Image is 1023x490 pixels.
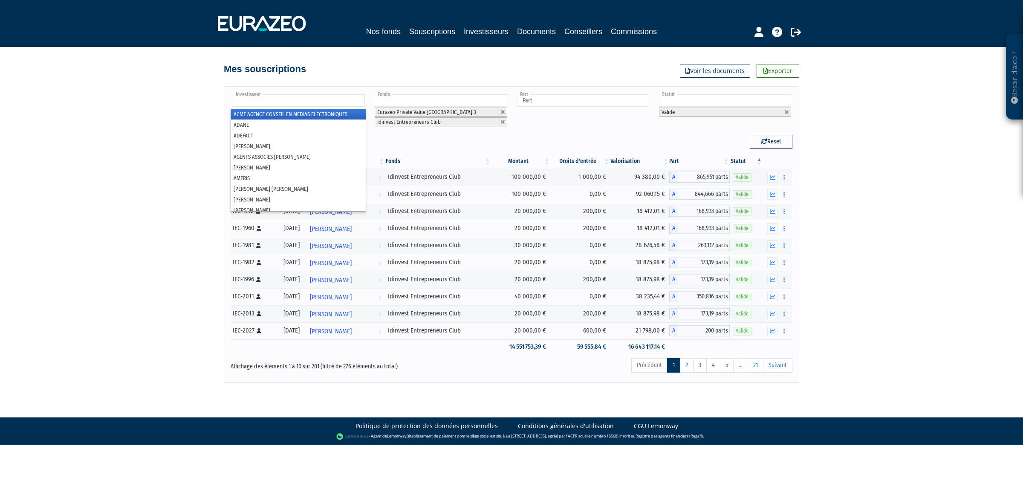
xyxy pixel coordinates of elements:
[662,109,675,115] span: Valide
[388,241,488,250] div: Idinvest Entrepreneurs Club
[231,120,366,130] li: ADANE
[610,203,670,220] td: 18 412,01 €
[310,221,352,237] span: [PERSON_NAME]
[224,64,306,74] h4: Mes souscriptions
[733,327,751,335] span: Valide
[550,154,610,169] th: Droits d'entrée: activer pour trier la colonne par ordre croissant
[491,186,551,203] td: 100 000,00 €
[550,339,610,354] td: 59 555,84 €
[310,324,352,339] span: [PERSON_NAME]
[306,237,385,254] a: [PERSON_NAME]
[379,272,381,288] i: Voir l'investisseur
[669,291,729,302] div: A - Idinvest Entrepreneurs Club
[257,226,261,231] i: [Français] Personne physique
[757,64,799,78] a: Exporter
[257,260,261,265] i: [Français] Personne physique
[669,308,678,319] span: A
[306,220,385,237] a: [PERSON_NAME]
[634,422,678,430] a: CGU Lemonway
[233,224,274,233] div: IEC-1960
[610,288,670,305] td: 38 235,44 €
[550,254,610,271] td: 0,00 €
[491,271,551,288] td: 20 000,00 €
[669,154,729,169] th: Part: activer pour trier la colonne par ordre croissant
[550,169,610,186] td: 1 000,00 €
[750,135,792,149] button: Reset
[610,186,670,203] td: 92 060,15 €
[733,310,751,318] span: Valide
[388,258,488,267] div: Idinvest Entrepreneurs Club
[409,26,455,39] a: Souscriptions
[9,432,1014,441] div: - Agent de (établissement de paiement dont le siège social est situé au [STREET_ADDRESS], agréé p...
[733,276,751,284] span: Valide
[610,305,670,322] td: 18 875,98 €
[610,154,670,169] th: Valorisation: activer pour trier la colonne par ordre croissant
[491,322,551,339] td: 20 000,00 €
[733,242,751,250] span: Valide
[678,206,729,217] span: 168,933 parts
[310,238,352,254] span: [PERSON_NAME]
[669,189,678,200] span: A
[678,223,729,234] span: 168,933 parts
[306,288,385,305] a: [PERSON_NAME]
[720,358,734,373] a: 5
[231,109,366,120] li: ACME AGENCE CONSEIL EN MEDIAS ELECTRONIQUES
[733,173,751,181] span: Valide
[231,141,366,152] li: [PERSON_NAME]
[233,326,274,335] div: IEC-2027
[610,271,670,288] td: 18 875,98 €
[680,64,750,78] a: Voir les documents
[256,294,261,299] i: [Français] Personne physique
[379,289,381,305] i: Voir l'investisseur
[611,26,657,38] a: Commissions
[733,190,751,198] span: Valide
[336,432,369,441] img: logo-lemonway.png
[310,204,352,220] span: [PERSON_NAME]
[464,26,509,38] a: Investisseurs
[491,154,551,169] th: Montant: activer pour trier la colonne par ordre croissant
[231,130,366,141] li: ADEFACT
[257,328,261,333] i: [Français] Personne physique
[377,109,476,115] span: Eurazeo Private Value [GEOGRAPHIC_DATA] 3
[678,291,729,302] span: 350,816 parts
[693,358,707,373] a: 3
[669,223,729,234] div: A - Idinvest Entrepreneurs Club
[379,238,381,254] i: Voir l'investisseur
[280,224,303,233] div: [DATE]
[306,305,385,322] a: [PERSON_NAME]
[669,274,678,285] span: A
[667,358,680,373] a: 1
[377,119,441,125] span: Idinvest Entrepreneurs Club
[550,322,610,339] td: 600,00 €
[730,154,763,169] th: Statut : activer pour trier la colonne par ordre d&eacute;croissant
[669,206,729,217] div: A - Idinvest Entrepreneurs Club
[233,275,274,284] div: IEC-1996
[280,292,303,301] div: [DATE]
[233,292,274,301] div: IEC-2011
[379,204,381,220] i: Voir l'investisseur
[385,154,491,169] th: Fonds: activer pour trier la colonne par ordre croissant
[388,224,488,233] div: Idinvest Entrepreneurs Club
[306,254,385,271] a: [PERSON_NAME]
[379,306,381,322] i: Voir l'investisseur
[231,173,366,184] li: AMERIS
[733,259,751,267] span: Valide
[669,308,729,319] div: A - Idinvest Entrepreneurs Club
[388,172,488,181] div: Idinvest Entrepreneurs Club
[491,288,551,305] td: 40 000,00 €
[256,243,261,248] i: [Français] Personne physique
[366,26,401,38] a: Nos fonds
[636,433,703,439] a: Registre des agents financiers (Regafi)
[379,324,381,339] i: Voir l'investisseur
[388,275,488,284] div: Idinvest Entrepreneurs Club
[678,308,729,319] span: 173,19 parts
[280,326,303,335] div: [DATE]
[669,291,678,302] span: A
[388,292,488,301] div: Idinvest Entrepreneurs Club
[610,254,670,271] td: 18 875,98 €
[379,170,381,186] i: Voir l'investisseur
[231,152,366,162] li: AGENTS ASSOCIES [PERSON_NAME]
[678,325,729,336] span: 200 parts
[256,277,261,282] i: [Français] Personne physique
[550,186,610,203] td: 0,00 €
